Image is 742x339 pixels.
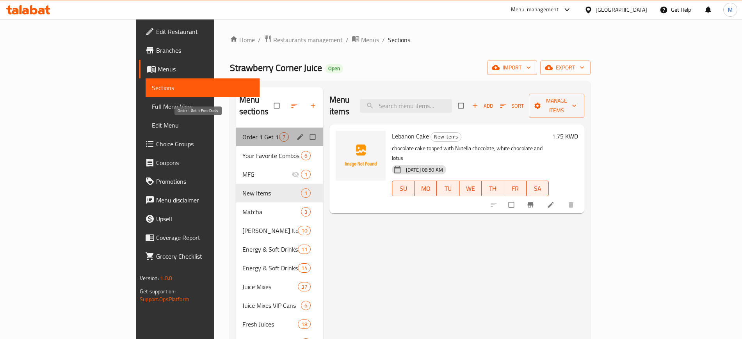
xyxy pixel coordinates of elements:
[236,221,323,240] div: [PERSON_NAME] Items10
[242,263,298,273] span: Energy & Soft Drinks VIP Cans
[236,296,323,315] div: Juice Mixes VIP Cans6
[500,101,524,110] span: Sort
[230,59,322,76] span: Strawberry Corner Juice
[298,321,310,328] span: 18
[431,132,461,141] span: New Items
[156,252,253,261] span: Grocery Checklist
[547,201,556,209] a: Edit menu item
[139,22,260,41] a: Edit Restaurant
[152,121,253,130] span: Edit Menu
[236,315,323,334] div: Fresh Juices18
[336,131,386,181] img: Lebanon Cake
[139,228,260,247] a: Coverage Report
[382,35,385,44] li: /
[301,152,310,160] span: 6
[522,196,541,213] button: Branch-specific-item
[298,282,310,291] div: items
[236,165,323,184] div: MFG1
[482,181,504,196] button: TH
[388,35,410,44] span: Sections
[470,100,495,112] button: Add
[279,133,288,141] span: 7
[139,191,260,209] a: Menu disclaimer
[346,35,349,44] li: /
[540,60,591,75] button: export
[160,273,172,283] span: 1.0.0
[301,171,310,178] span: 1
[242,188,301,198] span: New Items
[242,132,279,142] span: Order 1 Get 1 Free Deals
[301,208,310,216] span: 3
[156,158,253,167] span: Coupons
[495,100,529,112] span: Sort items
[504,197,520,212] span: Select to update
[156,233,253,242] span: Coverage Report
[472,101,493,110] span: Add
[392,144,549,163] p: chocolate cake topped with Nutella chocolate, white chocolate and lotus
[139,60,260,78] a: Menus
[301,207,311,217] div: items
[562,196,581,213] button: delete
[298,227,310,234] span: 10
[295,132,307,142] button: edit
[360,99,452,113] input: search
[459,181,482,196] button: WE
[546,63,584,73] span: export
[418,183,434,194] span: MO
[156,177,253,186] span: Promotions
[529,94,584,118] button: Manage items
[242,319,298,329] span: Fresh Juices
[242,301,301,310] span: Juice Mixes VIP Cans
[361,35,379,44] span: Menus
[242,151,301,160] span: Your Favorite Combos
[392,181,415,196] button: SU
[298,319,310,329] div: items
[498,100,526,112] button: Sort
[298,264,310,272] span: 14
[301,151,311,160] div: items
[242,245,298,254] div: Energy & Soft Drinks
[139,41,260,60] a: Branches
[139,209,260,228] a: Upsell
[273,35,343,44] span: Restaurants management
[298,283,310,291] span: 37
[596,5,647,14] div: [GEOGRAPHIC_DATA]
[463,183,479,194] span: WE
[236,146,323,165] div: Your Favorite Combos6
[329,94,351,117] h2: Menu items
[728,5,733,14] span: M
[487,60,537,75] button: import
[352,35,379,45] a: Menus
[279,132,289,142] div: items
[236,202,323,221] div: Matcha3
[530,183,546,194] span: SA
[507,183,523,194] span: FR
[242,170,292,179] span: MFG
[298,226,310,235] div: items
[152,83,253,92] span: Sections
[139,172,260,191] a: Promotions
[139,153,260,172] a: Coupons
[236,259,323,277] div: Energy & Soft Drinks VIP Cans14
[395,183,411,194] span: SU
[236,184,323,202] div: New Items1
[527,181,549,196] button: SA
[140,273,159,283] span: Version:
[470,100,495,112] span: Add item
[156,195,253,205] span: Menu disclaimer
[298,246,310,253] span: 11
[535,96,578,115] span: Manage items
[236,128,323,146] div: Order 1 Get 1 Free Deals7edit
[156,27,253,36] span: Edit Restaurant
[146,78,260,97] a: Sections
[325,65,343,72] span: Open
[301,301,311,310] div: items
[264,35,343,45] a: Restaurants management
[301,188,311,198] div: items
[139,247,260,266] a: Grocery Checklist
[242,282,298,291] span: Juice Mixes
[242,226,298,235] div: Kunafa Pistachio Items
[146,97,260,116] a: Full Menu View
[493,63,531,73] span: import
